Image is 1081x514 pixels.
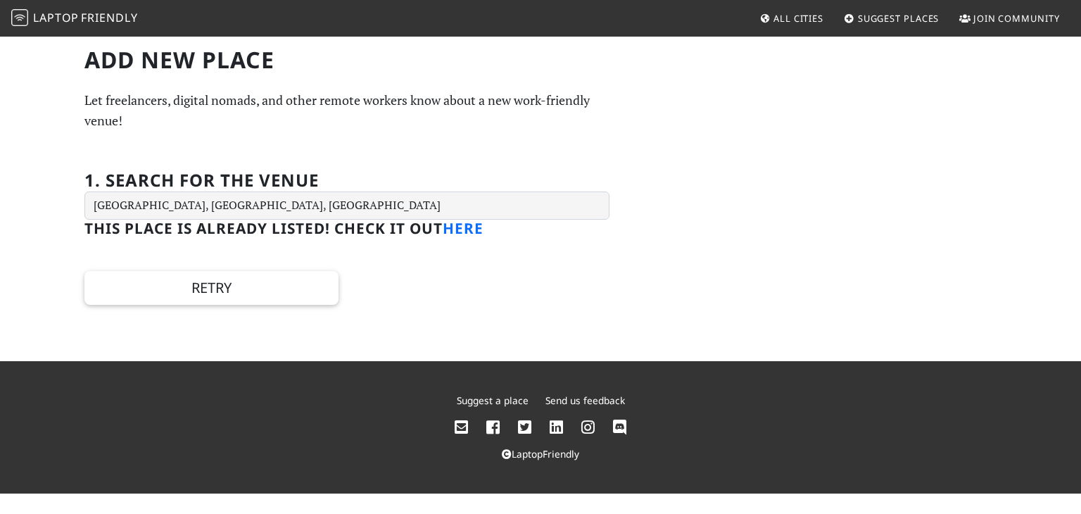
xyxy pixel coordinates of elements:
[973,12,1060,25] span: Join Community
[858,12,940,25] span: Suggest Places
[954,6,1066,31] a: Join Community
[11,9,28,26] img: LaptopFriendly
[502,447,579,460] a: LaptopFriendly
[84,271,339,305] button: Retry
[84,46,609,73] h1: Add new Place
[84,170,319,191] h2: 1. Search for the venue
[84,220,609,237] h3: This place is already listed! Check it out
[457,394,529,407] a: Suggest a place
[81,10,137,25] span: Friendly
[838,6,945,31] a: Suggest Places
[545,394,625,407] a: Send us feedback
[754,6,829,31] a: All Cities
[84,192,609,220] input: Enter a location
[84,90,609,131] p: Let freelancers, digital nomads, and other remote workers know about a new work-friendly venue!
[11,6,138,31] a: LaptopFriendly LaptopFriendly
[773,12,823,25] span: All Cities
[33,10,79,25] span: Laptop
[443,218,483,238] a: here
